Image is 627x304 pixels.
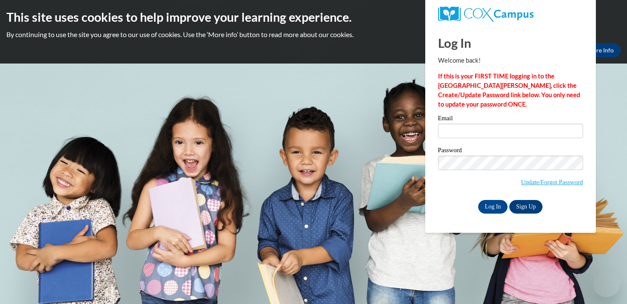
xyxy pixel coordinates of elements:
[438,115,583,124] label: Email
[438,6,583,22] a: COX Campus
[438,34,583,52] h1: Log In
[438,56,583,65] p: Welcome back!
[438,6,534,22] img: COX Campus
[509,200,543,214] a: Sign Up
[6,30,621,39] p: By continuing to use the site you agree to our use of cookies. Use the ‘More info’ button to read...
[581,43,621,57] a: More Info
[6,9,621,26] h2: This site uses cookies to help improve your learning experience.
[438,147,583,156] label: Password
[593,270,620,297] iframe: Button to launch messaging window
[521,179,583,185] a: Update/Forgot Password
[478,200,508,214] input: Log In
[438,72,580,108] strong: If this is your FIRST TIME logging in to the [GEOGRAPHIC_DATA][PERSON_NAME], click the Create/Upd...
